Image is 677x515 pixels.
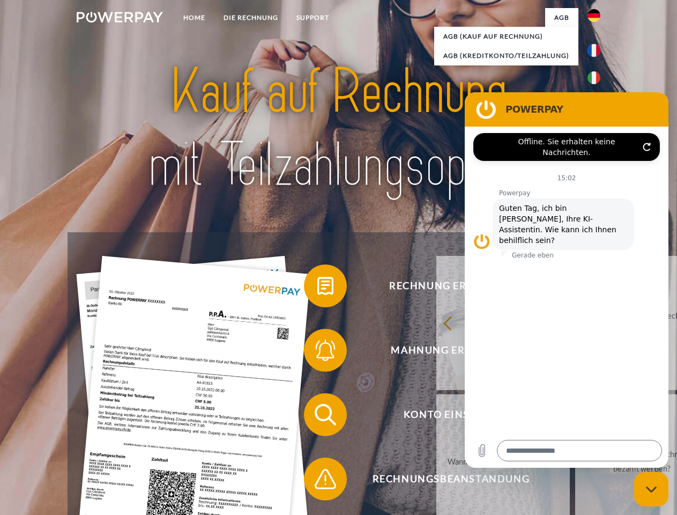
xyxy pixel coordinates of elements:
[443,315,563,330] div: zurück
[304,458,583,501] button: Rechnungsbeanstandung
[312,337,339,364] img: qb_bell.svg
[443,454,563,468] div: Wann erhalte ich die Rechnung?
[304,393,583,436] button: Konto einsehen
[287,8,338,27] a: SUPPORT
[77,12,163,23] img: logo-powerpay-white.svg
[545,8,578,27] a: agb
[434,46,578,65] a: AGB (Kreditkonto/Teilzahlung)
[102,51,575,205] img: title-powerpay_de.svg
[634,472,668,506] iframe: Schaltfläche zum Öffnen des Messaging-Fensters; Konversation läuft
[434,27,578,46] a: AGB (Kauf auf Rechnung)
[587,44,600,57] img: fr
[214,8,287,27] a: DIE RECHNUNG
[304,329,583,372] button: Mahnung erhalten?
[312,273,339,299] img: qb_bill.svg
[174,8,214,27] a: Home
[587,71,600,84] img: it
[304,264,583,307] button: Rechnung erhalten?
[587,9,600,22] img: de
[312,466,339,492] img: qb_warning.svg
[465,92,668,468] iframe: Messaging-Fenster
[312,401,339,428] img: qb_search.svg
